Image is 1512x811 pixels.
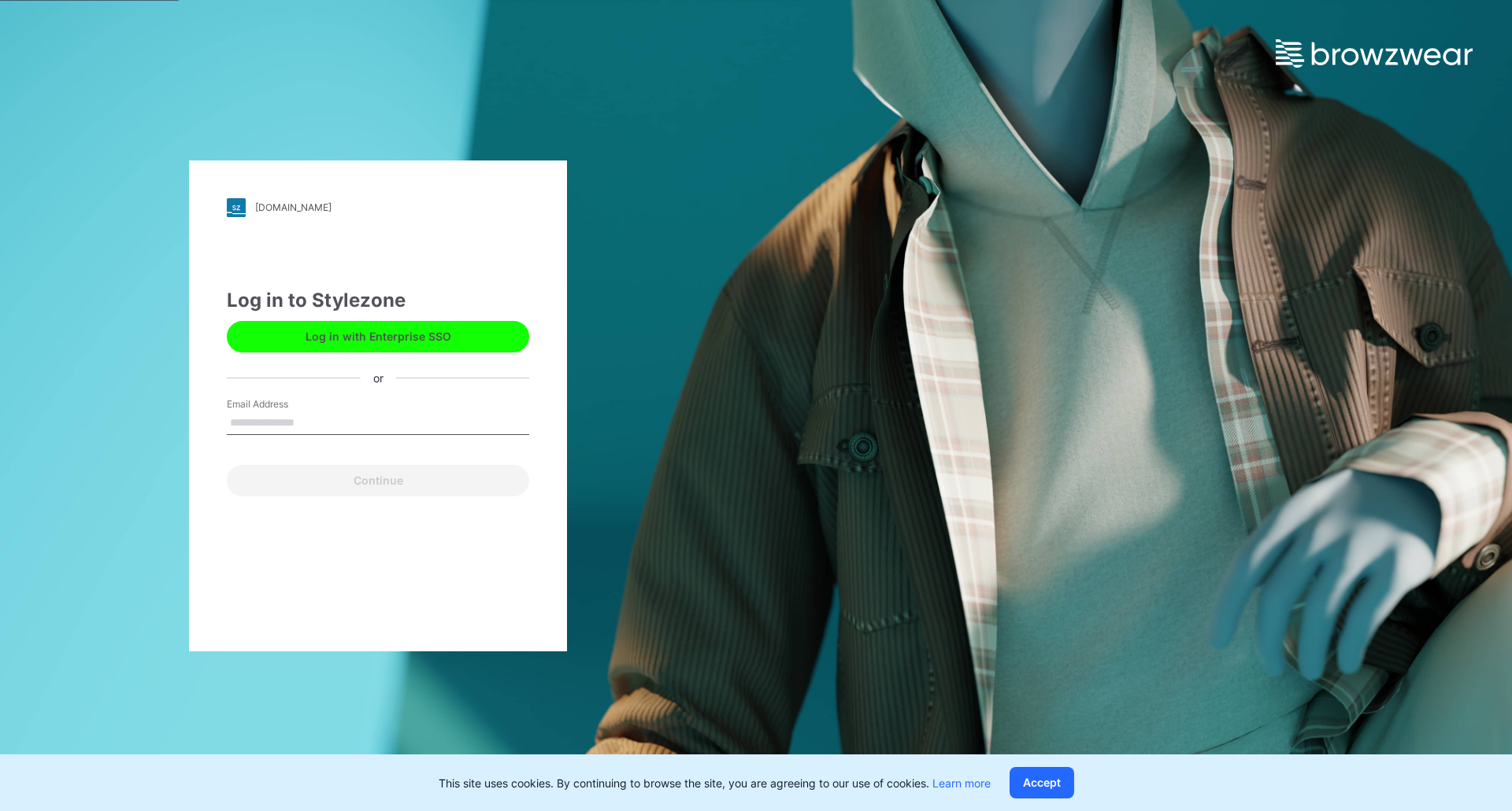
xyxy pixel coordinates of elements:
div: Log in to Stylezone [227,286,529,315]
label: Email Address [227,397,337,411]
img: stylezone-logo.562084cfcfab977791bfbf7441f1a819.svg [227,198,246,217]
div: or [361,370,396,386]
button: Accept [1010,767,1074,798]
button: Log in with Enterprise SSO [227,321,529,352]
p: This site uses cookies. By continuing to browse the site, you are agreeing to our use of cookies. [439,775,991,791]
div: [DOMAIN_NAME] [255,201,332,213]
a: [DOMAIN_NAME] [227,198,529,217]
img: browzwear-logo.e42bd6dac1945053ebaf764b6aa21510.svg [1276,39,1473,68]
a: Learn more [932,776,991,790]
